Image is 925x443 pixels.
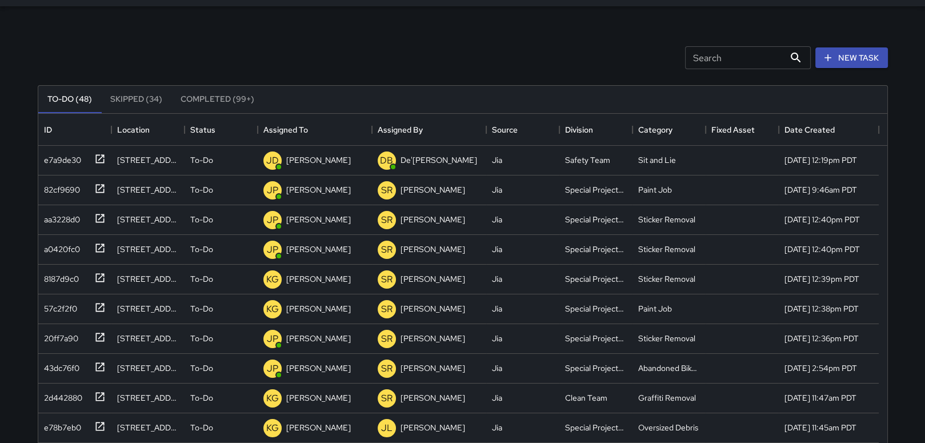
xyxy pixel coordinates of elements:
p: [PERSON_NAME] [401,422,465,433]
div: Safety Team [565,154,610,166]
p: To-Do [190,422,213,433]
p: To-Do [190,303,213,314]
p: SR [381,213,393,227]
div: 8/26/2025, 2:54pm PDT [784,362,857,374]
div: 57c2f2f0 [39,298,77,314]
div: 8/27/2025, 12:36pm PDT [784,333,859,344]
p: To-Do [190,362,213,374]
p: [PERSON_NAME] [286,154,351,166]
div: 43dc76f0 [39,358,79,374]
p: To-Do [190,184,213,195]
div: Date Created [784,114,835,146]
p: SR [381,332,393,346]
div: 8/28/2025, 12:19pm PDT [784,154,857,166]
div: Special Projects Team [565,362,627,374]
p: [PERSON_NAME] [401,273,465,285]
div: 804 Montgomery Street [117,392,179,404]
p: De'[PERSON_NAME] [401,154,477,166]
div: Sit and Lie [638,154,676,166]
div: Division [565,114,593,146]
div: 410 California Street [117,303,179,314]
div: Abandoned Bike Lock [638,362,700,374]
p: To-Do [190,154,213,166]
div: e78b7eb0 [39,417,81,433]
p: SR [381,302,393,316]
div: Special Projects Team [565,273,627,285]
div: Clean Team [565,392,607,404]
div: 82cf9690 [39,179,80,195]
div: ID [38,114,111,146]
div: ID [44,114,52,146]
div: Special Projects Team [565,422,627,433]
p: JP [267,332,278,346]
p: [PERSON_NAME] [401,244,465,255]
p: [PERSON_NAME] [401,303,465,314]
div: Special Projects Team [565,214,627,225]
div: 300 Pine Street [117,244,179,255]
div: Assigned By [378,114,423,146]
div: Category [632,114,706,146]
button: Skipped (34) [101,86,171,113]
div: Jia [492,214,502,225]
p: To-Do [190,273,213,285]
div: Jia [492,362,502,374]
p: To-Do [190,214,213,225]
div: 233 Sansome Street [117,273,179,285]
div: Jia [492,303,502,314]
div: 8187d9c0 [39,269,79,285]
p: SR [381,362,393,376]
p: [PERSON_NAME] [401,392,465,404]
div: Jia [492,422,502,433]
p: JP [267,183,278,197]
div: 250 Montgomery Street [117,184,179,195]
div: 220 Sansome Street [117,214,179,225]
button: Completed (99+) [171,86,263,113]
div: Special Projects Team [565,244,627,255]
div: Jia [492,244,502,255]
div: 13 Drumm Street [117,154,179,166]
p: [PERSON_NAME] [286,184,351,195]
p: [PERSON_NAME] [401,362,465,374]
div: Source [492,114,518,146]
p: JP [267,213,278,227]
p: JP [267,243,278,257]
div: Status [190,114,215,146]
button: New Task [815,47,888,69]
div: Special Projects Team [565,333,627,344]
div: Assigned By [372,114,486,146]
p: [PERSON_NAME] [286,392,351,404]
div: 458 Jackson Street [117,422,179,433]
div: Sticker Removal [638,244,695,255]
div: Jia [492,184,502,195]
p: [PERSON_NAME] [286,422,351,433]
div: Category [638,114,672,146]
div: Jia [492,333,502,344]
div: Special Projects Team [565,184,627,195]
div: 370 California Street [117,333,179,344]
div: Assigned To [258,114,372,146]
div: e7a9de30 [39,150,81,166]
div: 8/27/2025, 12:38pm PDT [784,303,859,314]
div: 8/26/2025, 11:47am PDT [784,392,856,404]
div: 20ff7a90 [39,328,78,344]
div: Paint Job [638,184,672,195]
div: Status [185,114,258,146]
p: [PERSON_NAME] [286,333,351,344]
div: 8/27/2025, 12:39pm PDT [784,273,859,285]
div: Source [486,114,559,146]
div: Jia [492,392,502,404]
p: KG [266,421,279,435]
p: SR [381,243,393,257]
div: aa3228d0 [39,209,80,225]
div: Division [559,114,632,146]
div: Special Projects Team [565,303,627,314]
div: 8/27/2025, 12:40pm PDT [784,244,860,255]
div: Fixed Asset [706,114,779,146]
p: [PERSON_NAME] [401,184,465,195]
p: KG [266,273,279,286]
div: Jia [492,273,502,285]
div: a0420fc0 [39,239,80,255]
p: KG [266,392,279,405]
p: [PERSON_NAME] [286,244,351,255]
p: SR [381,392,393,405]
